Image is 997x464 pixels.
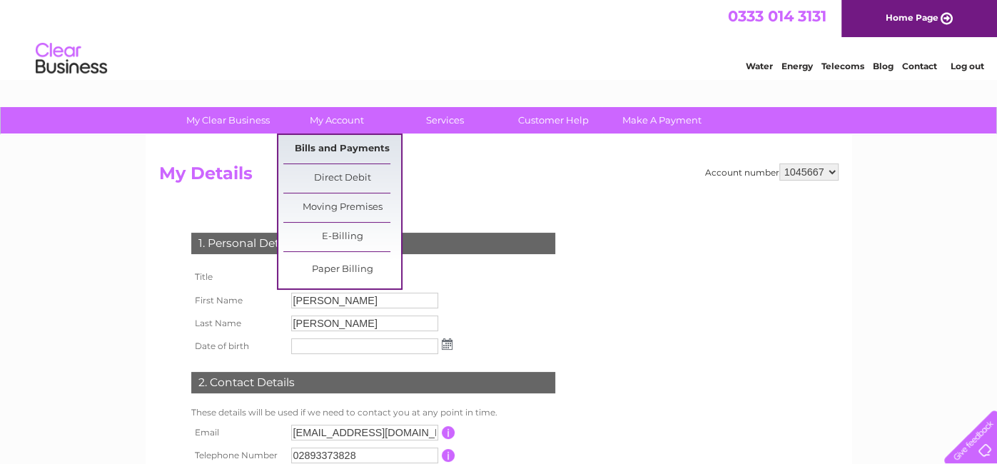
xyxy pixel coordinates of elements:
a: My Clear Business [169,107,287,133]
a: Services [386,107,504,133]
th: Email [188,421,288,444]
th: First Name [188,289,288,312]
a: Telecoms [821,61,864,71]
img: ... [442,338,452,350]
a: My Account [278,107,395,133]
a: Log out [950,61,983,71]
a: Moving Premises [283,193,401,222]
div: Account number [705,163,839,181]
td: These details will be used if we need to contact you at any point in time. [188,404,559,421]
h2: My Details [159,163,839,191]
input: Information [442,426,455,439]
th: Title [188,265,288,289]
a: Paper Billing [283,256,401,284]
a: Customer Help [495,107,612,133]
a: Energy [781,61,813,71]
a: E-Billing [283,223,401,251]
a: Blog [873,61,894,71]
a: 0333 014 3131 [728,7,826,25]
div: Clear Business is a trading name of Verastar Limited (registered in [GEOGRAPHIC_DATA] No. 3667643... [162,8,836,69]
img: logo.png [35,37,108,81]
a: Water [746,61,773,71]
a: Make A Payment [603,107,721,133]
th: Last Name [188,312,288,335]
th: Date of birth [188,335,288,358]
a: Bills and Payments [283,135,401,163]
a: Direct Debit [283,164,401,193]
a: Contact [902,61,937,71]
div: 1. Personal Details [191,233,555,254]
div: 2. Contact Details [191,372,555,393]
input: Information [442,449,455,462]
